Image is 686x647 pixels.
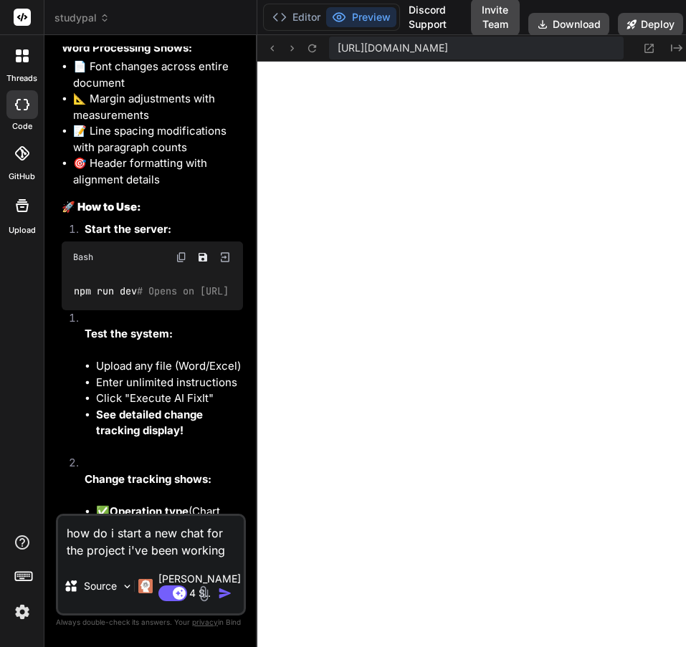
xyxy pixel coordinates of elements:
[9,171,35,183] label: GitHub
[192,618,218,626] span: privacy
[528,13,609,36] button: Download
[73,123,243,155] li: 📝 Line spacing modifications with paragraph counts
[62,41,192,54] strong: Word Processing Shows:
[85,472,211,486] strong: Change tracking shows:
[267,7,326,27] button: Editor
[85,222,171,236] strong: Start the server:
[218,586,232,600] img: icon
[12,120,32,133] label: code
[73,59,243,91] li: 📄 Font changes across entire document
[73,91,243,123] li: 📐 Margin adjustments with measurements
[193,247,213,267] button: Save file
[56,615,246,629] p: Always double-check its answers. Your in Bind
[9,224,36,236] label: Upload
[96,390,243,407] li: Click "Execute AI FixIt"
[96,375,243,391] li: Enter unlimited instructions
[6,72,37,85] label: threads
[73,251,93,263] span: Bash
[96,504,243,536] li: ✅ (Chart Creation, Formatting, etc.)
[58,516,244,559] textarea: how do i start a new chat for the project i've been working on and i keep getting that error
[54,11,110,25] span: studypal
[121,580,133,593] img: Pick Models
[84,579,117,593] p: Source
[10,600,34,624] img: settings
[73,155,243,188] li: 🎯 Header formatting with alignment details
[62,200,141,214] strong: 🚀 How to Use:
[96,358,243,375] li: Upload any file (Word/Excel)
[137,285,229,298] span: # Opens on [URL]
[176,251,187,263] img: copy
[219,251,232,264] img: Open in Browser
[96,408,206,438] strong: See detailed change tracking display!
[85,327,173,340] strong: Test the system:
[196,585,212,602] img: attachment
[158,572,241,600] p: [PERSON_NAME] 4 S..
[326,7,396,27] button: Preview
[110,504,189,518] strong: Operation type
[73,284,230,299] code: npm run dev
[338,41,448,55] span: [URL][DOMAIN_NAME]
[138,579,153,593] img: Claude 4 Sonnet
[618,13,683,36] button: Deploy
